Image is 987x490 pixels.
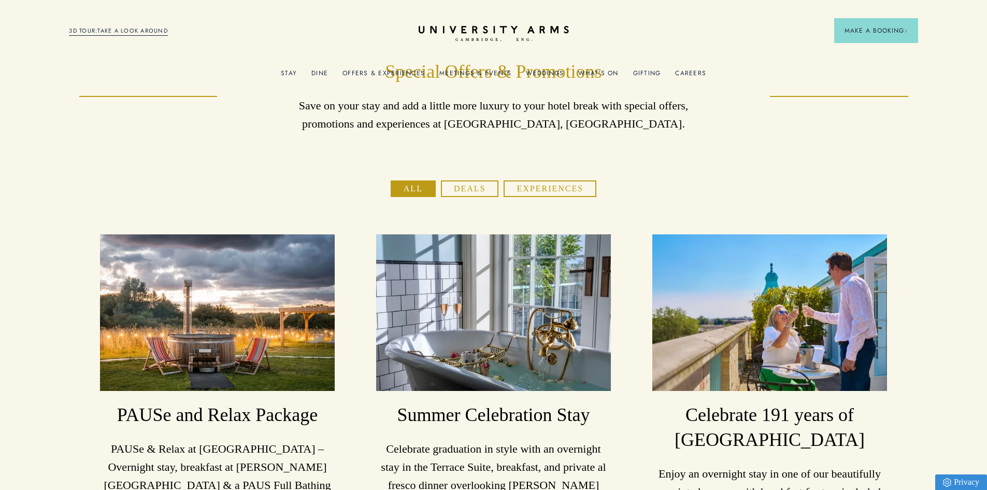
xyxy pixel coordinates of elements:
img: image-a678a3d208f2065fc5890bd5da5830c7877c1e53-3983x2660-jpg [376,234,610,391]
img: Privacy [943,478,951,487]
a: Dine [311,69,328,83]
a: Gifting [633,69,661,83]
a: Stay [281,69,297,83]
p: Save on your stay and add a little more luxury to your hotel break with special offers, promotion... [287,96,701,133]
a: Weddings [526,69,564,83]
a: Meetings & Events [439,69,511,83]
img: image-1171400894a375d9a931a68ffa7fe4bcc321ad3f-2200x1300-jpg [100,234,334,391]
a: What's On [578,69,618,83]
a: Privacy [935,474,987,490]
h3: PAUSe and Relax Package [100,403,334,428]
h3: Summer Celebration Stay [376,403,610,428]
a: Offers & Experiences [342,69,425,83]
button: Experiences [504,180,596,197]
h1: Special Offers & Promotions [287,60,701,85]
a: Careers [675,69,706,83]
button: All [391,180,436,197]
button: Make a BookingArrow icon [834,18,918,43]
img: image-06b67da7cef3647c57b18f70ec17f0183790af67-6000x4000-jpg [652,234,886,391]
button: Deals [441,180,499,197]
a: Home [419,26,569,42]
h3: Celebrate 191 years of [GEOGRAPHIC_DATA] [652,403,886,453]
a: 3D TOUR:TAKE A LOOK AROUND [69,26,168,36]
span: Make a Booking [845,26,908,35]
img: Arrow icon [904,29,908,33]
